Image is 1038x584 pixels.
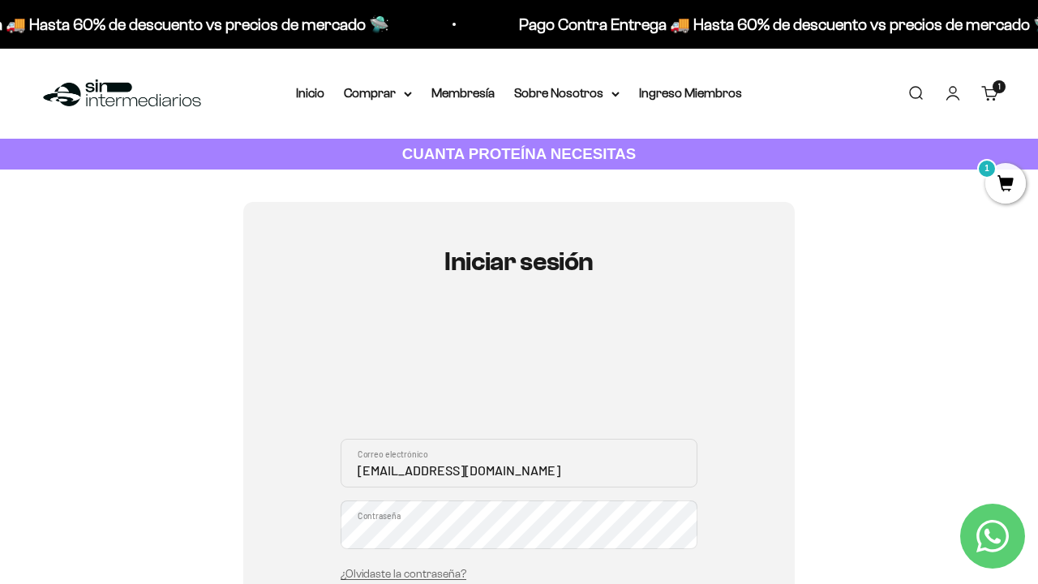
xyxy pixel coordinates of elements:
iframe: Social Login Buttons [341,323,697,419]
a: Inicio [296,86,324,100]
strong: CUANTA PROTEÍNA NECESITAS [402,145,637,162]
a: Ingreso Miembros [639,86,742,100]
span: 1 [998,83,1001,91]
a: Membresía [431,86,495,100]
h1: Iniciar sesión [341,247,697,276]
a: ¿Olvidaste la contraseña? [341,568,466,580]
summary: Sobre Nosotros [514,83,620,104]
summary: Comprar [344,83,412,104]
mark: 1 [977,159,997,178]
a: 1 [985,176,1026,194]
